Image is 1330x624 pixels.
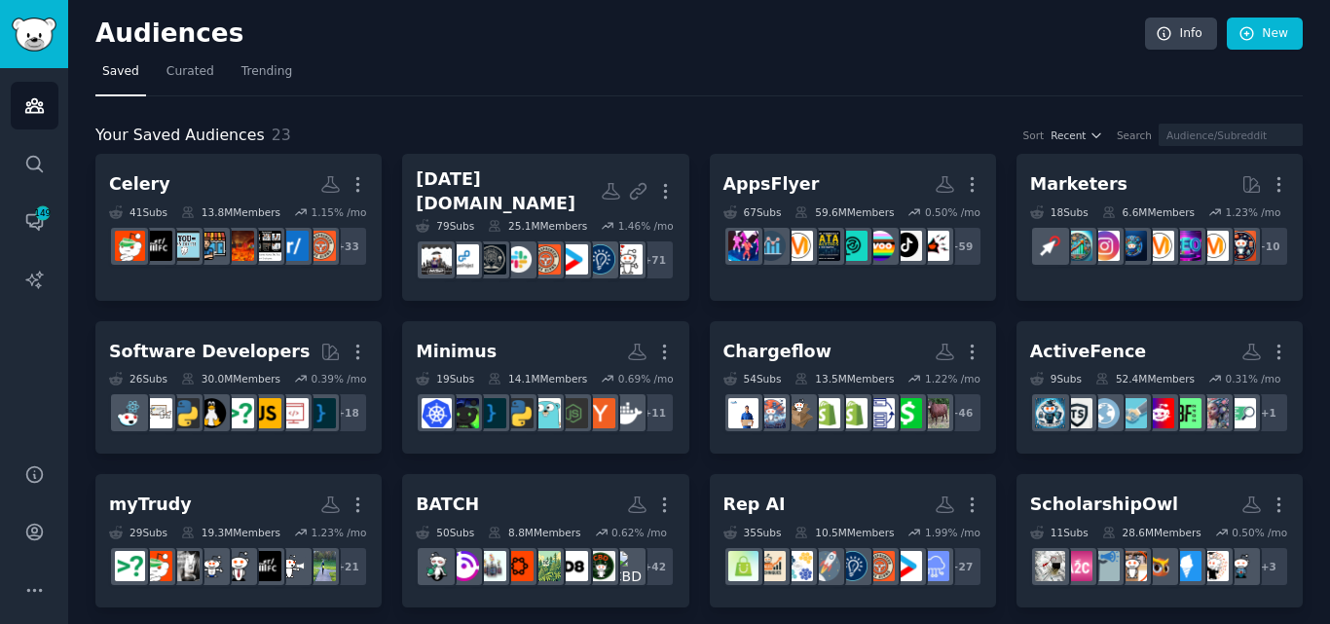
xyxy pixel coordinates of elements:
[837,231,868,261] img: BusinessAnalytics
[1062,231,1092,261] img: Affiliatemarketing
[416,219,474,233] div: 79 Sub s
[892,398,922,428] img: CashApp
[95,124,265,148] span: Your Saved Audiences
[503,551,534,581] img: delta8carts
[1016,154,1303,301] a: Marketers18Subs6.6MMembers1.23% /mo+10socialmediamarketingSEODigitalMarketingdigital_marketingIns...
[311,526,366,539] div: 1.23 % /mo
[224,551,254,581] img: Career_Advice
[251,231,281,261] img: Recruitment
[919,551,949,581] img: SaaS
[1035,398,1065,428] img: trustandsafetypros
[503,244,534,275] img: Slack
[102,63,139,81] span: Saved
[1023,128,1045,142] div: Sort
[241,63,292,81] span: Trending
[612,551,643,581] img: CBDhempBuds
[1051,128,1086,142] span: Recent
[1117,231,1147,261] img: digital_marketing
[306,551,336,581] img: findapath
[166,63,214,81] span: Curated
[1171,398,1201,428] img: battlefield2042
[1062,551,1092,581] img: ApplyingToCollege
[1199,551,1229,581] img: college
[95,474,382,607] a: myTrudy29Subs19.3MMembers1.23% /mo+21findapathfreelance_forhireFinancialCareersCareer_Advicehirin...
[476,398,506,428] img: programming
[558,551,588,581] img: Delta8SuperStore
[1016,321,1303,455] a: ActiveFence9Subs52.4MMembers0.31% /mo+1jobboardsearchgenerativeAIbattlefield2042cybersecuritytech...
[109,205,167,219] div: 41 Sub s
[612,398,643,428] img: docker
[925,526,980,539] div: 1.99 % /mo
[1171,551,1201,581] img: lawschooladmissions
[169,398,200,428] img: Python
[783,398,813,428] img: dropship
[422,551,452,581] img: weed
[449,244,479,275] img: openproject
[476,244,506,275] img: ProductivityTech
[449,551,479,581] img: CannabisNewsInfo
[503,398,534,428] img: Python
[558,244,588,275] img: startup
[1090,231,1120,261] img: InstagramMarketing
[1226,551,1256,581] img: CollegeRant
[109,340,310,364] div: Software Developers
[109,526,167,539] div: 29 Sub s
[488,372,587,385] div: 14.1M Members
[865,551,895,581] img: EntrepreneurRideAlong
[756,231,786,261] img: analytics
[416,340,497,364] div: Minimus
[327,392,368,433] div: + 18
[416,493,479,517] div: BATCH
[634,239,675,280] div: + 71
[756,551,786,581] img: salestechniques
[1090,398,1120,428] img: news
[95,154,382,301] a: Celery41Subs13.8MMembers1.15% /mo+33EntrepreneurRideAlongRecruitmentAgenciesRecruitmentrecruiting...
[794,526,894,539] div: 10.5M Members
[169,551,200,581] img: RemoteWorkers
[728,551,758,581] img: Shopify_Success
[422,398,452,428] img: kubernetes
[115,551,145,581] img: cscareerquestions
[181,372,280,385] div: 30.0M Members
[723,205,782,219] div: 67 Sub s
[710,321,996,455] a: Chargeflow54Subs13.5MMembers1.22% /mo+46FinancialchargebackCashAppPaymentProcessingDropshipping_G...
[1051,128,1103,142] button: Recent
[251,551,281,581] img: FinancialCareers
[1030,493,1178,517] div: ScholarshipOwl
[1226,372,1281,385] div: 0.31 % /mo
[327,546,368,587] div: + 21
[488,219,587,233] div: 25.1M Members
[109,493,192,517] div: myTrudy
[925,205,980,219] div: 0.50 % /mo
[531,551,561,581] img: thcediblereviews
[710,474,996,607] a: Rep AI35Subs10.5MMembers1.99% /mo+27SaaSstartupEntrepreneurRideAlongEntrepreneurshipstartupsSales...
[585,244,615,275] img: Entrepreneurship
[756,398,786,428] img: AI_Agents
[618,219,674,233] div: 1.46 % /mo
[95,321,382,455] a: Software Developers26Subs30.0MMembers0.39% /mo+18programmingwebdevjavascriptcscareerquestionslinu...
[723,172,820,197] div: AppsFlyer
[197,398,227,428] img: linux
[942,226,982,267] div: + 59
[1199,231,1229,261] img: marketing
[1030,172,1127,197] div: Marketers
[794,372,894,385] div: 13.5M Members
[919,231,949,261] img: TikTokAds
[728,231,758,261] img: AnalyticsAutomation
[1171,231,1201,261] img: SEO
[278,398,309,428] img: webdev
[723,340,831,364] div: Chargeflow
[449,398,479,428] img: SecurityCareerAdvice
[1248,546,1289,587] div: + 3
[306,231,336,261] img: EntrepreneurRideAlong
[1248,392,1289,433] div: + 1
[1199,398,1229,428] img: generativeAI
[476,551,506,581] img: Delta8_gummies
[402,321,688,455] a: Minimus19Subs14.1MMembers0.69% /mo+11dockerycombinatornodegolangPythonprogrammingSecurityCareerAd...
[1145,18,1217,51] a: Info
[109,172,170,197] div: Celery
[197,551,227,581] img: hiring
[1016,474,1303,607] a: ScholarshipOwl11Subs28.6MMembers0.50% /mo+3CollegeRantcollegelawschooladmissionsScholarshipOwlInt...
[1030,340,1146,364] div: ActiveFence
[585,398,615,428] img: ycombinator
